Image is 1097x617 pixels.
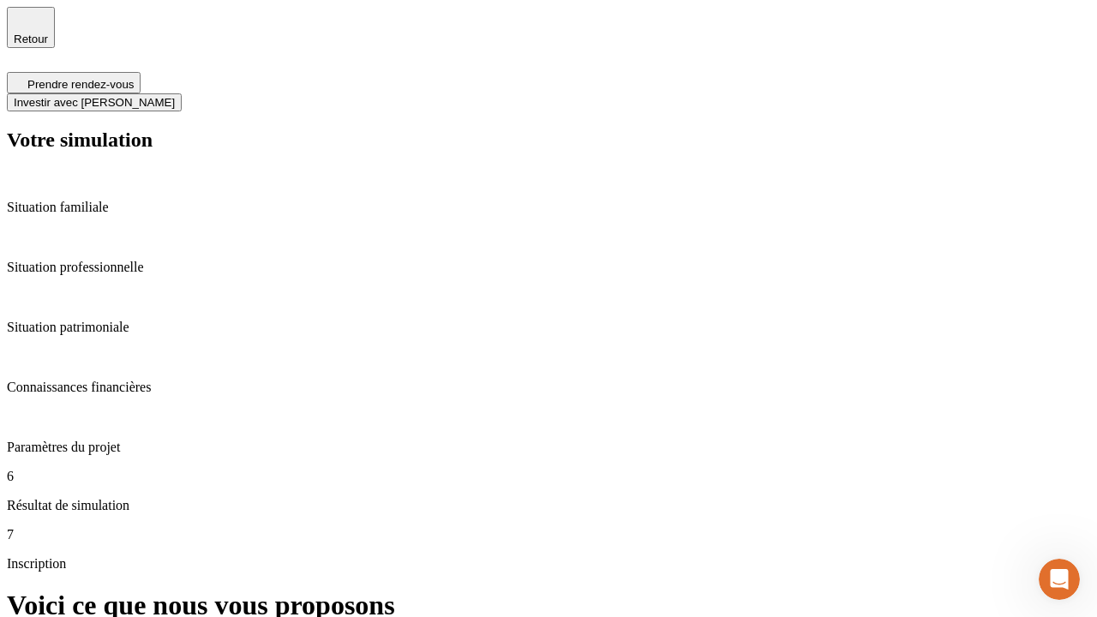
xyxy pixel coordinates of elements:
[7,527,1090,542] p: 7
[1039,559,1080,600] iframe: Intercom live chat
[7,320,1090,335] p: Situation patrimoniale
[7,260,1090,275] p: Situation professionnelle
[7,380,1090,395] p: Connaissances financières
[14,96,175,109] span: Investir avec [PERSON_NAME]
[14,33,48,45] span: Retour
[7,440,1090,455] p: Paramètres du projet
[7,498,1090,513] p: Résultat de simulation
[7,200,1090,215] p: Situation familiale
[27,78,134,91] span: Prendre rendez-vous
[7,93,182,111] button: Investir avec [PERSON_NAME]
[7,72,141,93] button: Prendre rendez-vous
[7,469,1090,484] p: 6
[7,556,1090,572] p: Inscription
[7,7,55,48] button: Retour
[7,129,1090,152] h2: Votre simulation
